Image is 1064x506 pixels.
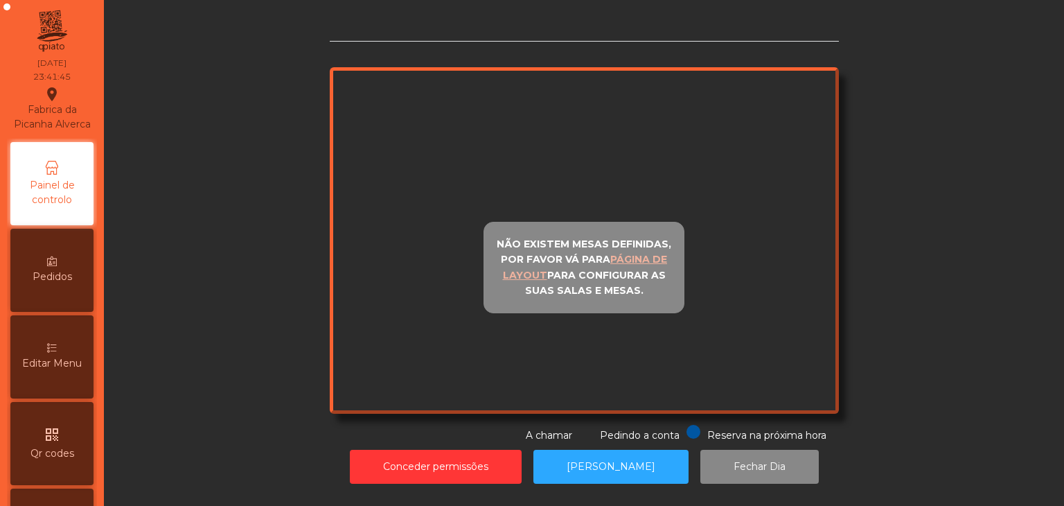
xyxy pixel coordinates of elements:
span: Editar Menu [22,356,82,371]
div: 23:41:45 [33,71,71,83]
button: Fechar Dia [700,450,819,484]
div: [DATE] [37,57,66,69]
p: Não existem mesas definidas, por favor vá para para configurar as suas salas e mesas. [490,236,678,299]
i: location_on [44,86,60,103]
i: qr_code [44,426,60,443]
div: Fabrica da Picanha Alverca [11,86,93,132]
u: página de layout [503,253,668,281]
span: Pedidos [33,270,72,284]
span: A chamar [526,429,572,442]
span: Reserva na próxima hora [707,429,826,442]
img: qpiato [35,7,69,55]
span: Pedindo a conta [600,429,680,442]
button: Conceder permissões [350,450,522,484]
button: [PERSON_NAME] [533,450,689,484]
span: Painel de controlo [14,178,90,207]
span: Qr codes [30,446,74,461]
